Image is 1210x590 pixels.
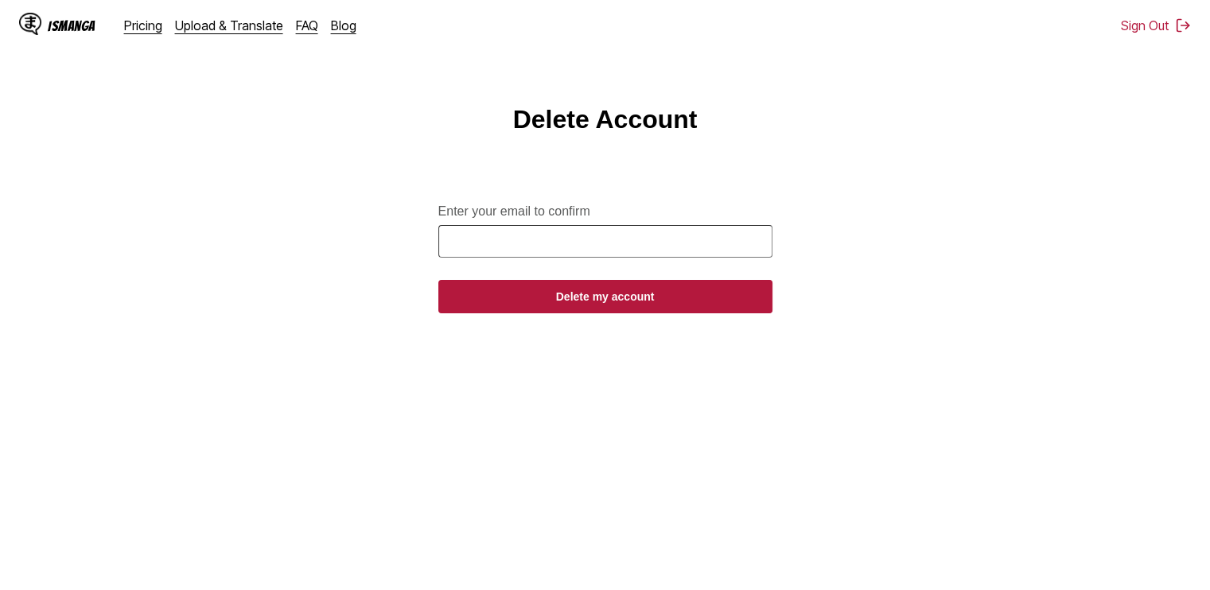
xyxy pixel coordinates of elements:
[48,18,95,33] div: IsManga
[296,17,318,33] a: FAQ
[513,105,698,134] h1: Delete Account
[175,17,283,33] a: Upload & Translate
[438,280,772,313] button: Delete my account
[19,13,41,35] img: IsManga Logo
[1175,17,1191,33] img: Sign out
[124,17,162,33] a: Pricing
[331,17,356,33] a: Blog
[19,13,124,38] a: IsManga LogoIsManga
[438,204,772,219] label: Enter your email to confirm
[1121,17,1191,33] button: Sign Out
